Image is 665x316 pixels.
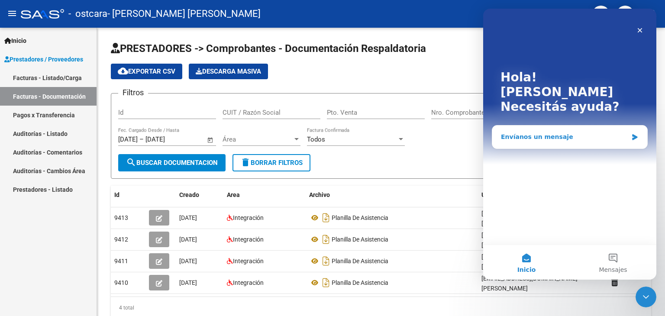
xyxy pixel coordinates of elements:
span: Buscar Documentacion [126,159,218,167]
span: Integración [233,236,264,243]
span: Area [227,191,240,198]
span: PRESTADORES -> Comprobantes - Documentación Respaldatoria [111,42,426,55]
span: [EMAIL_ADDRESS][DOMAIN_NAME] - [PERSON_NAME] [481,210,581,227]
mat-icon: menu [7,8,17,19]
app-download-masive: Descarga masiva de comprobantes (adjuntos) [189,64,268,79]
span: [DATE] [179,214,197,221]
span: Planilla De Asistencia [332,214,388,221]
datatable-header-cell: Area [223,186,306,204]
button: Open calendar [206,135,216,145]
button: Borrar Filtros [232,154,310,171]
i: Descargar documento [320,254,332,268]
button: Descarga Masiva [189,64,268,79]
span: Id [114,191,119,198]
span: 9411 [114,258,128,264]
i: Descargar documento [320,232,332,246]
span: 9413 [114,214,128,221]
datatable-header-cell: Usuario [478,186,608,204]
span: Inicio [4,36,26,45]
span: [EMAIL_ADDRESS][DOMAIN_NAME] - [PERSON_NAME] [481,253,581,270]
span: Prestadores / Proveedores [4,55,83,64]
i: Descargar documento [320,276,332,290]
input: Fecha fin [145,135,187,143]
mat-icon: search [126,157,136,168]
span: Borrar Filtros [240,159,303,167]
span: Integración [233,258,264,264]
span: [EMAIL_ADDRESS][DOMAIN_NAME] - [PERSON_NAME] [481,232,581,248]
datatable-header-cell: Archivo [306,186,478,204]
i: Descargar documento [320,211,332,225]
span: Descarga Masiva [196,68,261,75]
span: - ostcara [68,4,107,23]
input: Fecha inicio [118,135,138,143]
mat-icon: delete [240,157,251,168]
button: Buscar Documentacion [118,154,226,171]
span: Área [223,135,293,143]
span: - [PERSON_NAME] [PERSON_NAME] [107,4,261,23]
span: – [139,135,144,143]
span: Integración [233,214,264,221]
span: Exportar CSV [118,68,175,75]
button: Exportar CSV [111,64,182,79]
span: Planilla De Asistencia [332,279,388,286]
span: Planilla De Asistencia [332,236,388,243]
span: Planilla De Asistencia [332,258,388,264]
span: [DATE] [179,279,197,286]
span: 9410 [114,279,128,286]
h3: Filtros [118,87,148,99]
iframe: Intercom live chat [636,287,656,307]
span: [DATE] [179,258,197,264]
span: Usuario [481,191,503,198]
span: 9412 [114,236,128,243]
span: Archivo [309,191,330,198]
span: Integración [233,279,264,286]
datatable-header-cell: Creado [176,186,223,204]
span: Creado [179,191,199,198]
mat-icon: cloud_download [118,66,128,76]
iframe: Intercom live chat [483,9,656,280]
span: [EMAIL_ADDRESS][DOMAIN_NAME] - [PERSON_NAME] [481,275,581,292]
datatable-header-cell: Id [111,186,145,204]
span: Todos [307,135,325,143]
span: [DATE] [179,236,197,243]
